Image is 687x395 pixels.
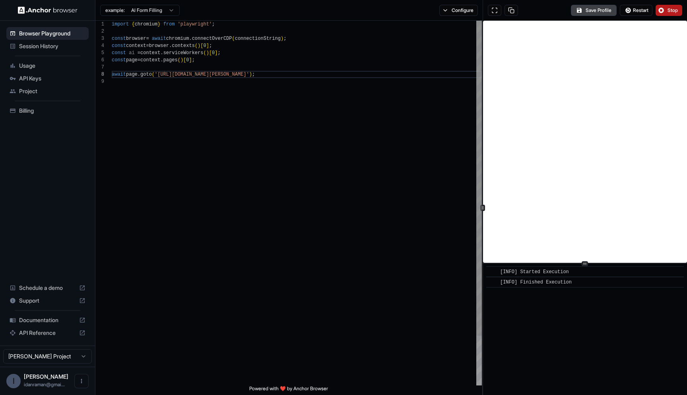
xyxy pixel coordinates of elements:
span: Idan Raman [24,373,68,380]
span: API Keys [19,74,85,82]
span: Documentation [19,316,76,324]
span: Restart [633,7,648,14]
span: Schedule a demo [19,284,76,292]
img: Anchor Logo [18,6,78,14]
span: Session History [19,42,85,50]
button: Restart [620,5,652,16]
div: Schedule a demo [6,282,89,294]
span: Browser Playground [19,29,85,37]
div: Support [6,294,89,307]
div: Browser Playground [6,27,89,40]
span: API Reference [19,329,76,337]
div: Documentation [6,314,89,327]
span: Usage [19,62,85,70]
button: Open menu [74,374,89,388]
span: example: [105,7,125,14]
button: Configure [439,5,478,16]
button: Save Profile [571,5,617,16]
div: Billing [6,104,89,117]
span: Project [19,87,85,95]
span: Billing [19,107,85,115]
div: Session History [6,40,89,53]
div: I [6,374,21,388]
div: Usage [6,59,89,72]
span: Support [19,297,76,305]
button: Stop [656,5,682,16]
div: Project [6,85,89,98]
span: Stop [668,7,679,14]
span: idanraman@gmail.com [24,381,65,387]
button: Open in full screen [488,5,501,16]
div: API Keys [6,72,89,85]
button: Copy session ID [505,5,518,16]
div: API Reference [6,327,89,339]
